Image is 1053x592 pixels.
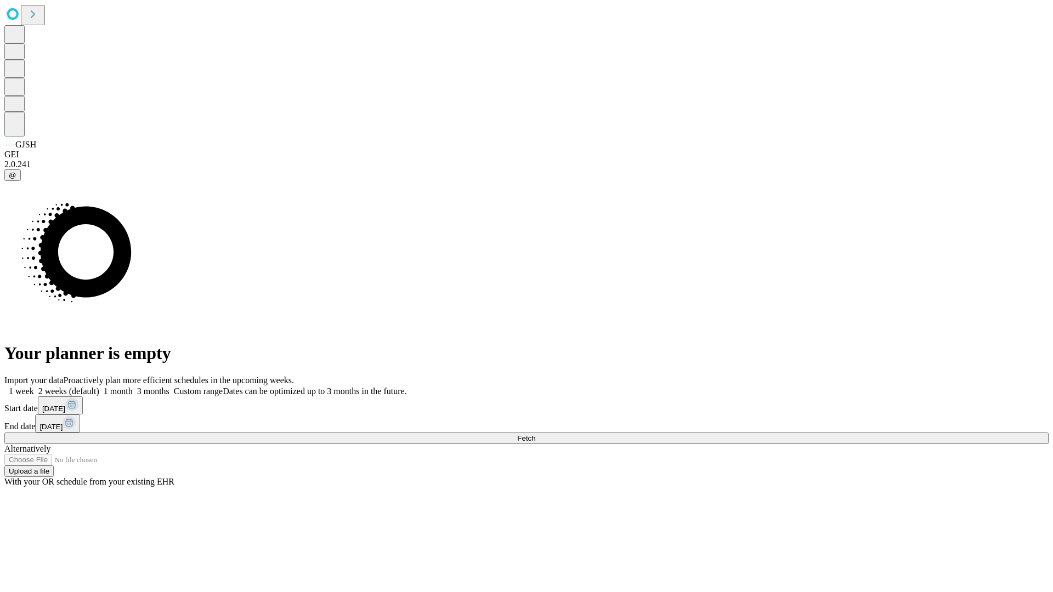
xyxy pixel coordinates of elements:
button: Upload a file [4,465,54,477]
div: End date [4,414,1049,432]
span: Import your data [4,375,64,385]
div: Start date [4,396,1049,414]
span: @ [9,171,16,179]
button: [DATE] [35,414,80,432]
span: Alternatively [4,444,50,453]
span: 1 month [104,386,133,396]
h1: Your planner is empty [4,343,1049,363]
span: Dates can be optimized up to 3 months in the future. [223,386,406,396]
span: GJSH [15,140,36,149]
button: Fetch [4,432,1049,444]
div: GEI [4,150,1049,160]
span: Proactively plan more efficient schedules in the upcoming weeks. [64,375,294,385]
span: 3 months [137,386,169,396]
span: With your OR schedule from your existing EHR [4,477,174,486]
button: [DATE] [38,396,83,414]
span: Custom range [174,386,223,396]
div: 2.0.241 [4,160,1049,169]
span: [DATE] [42,405,65,413]
span: 1 week [9,386,34,396]
span: Fetch [517,434,535,442]
button: @ [4,169,21,181]
span: 2 weeks (default) [38,386,99,396]
span: [DATE] [39,423,63,431]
